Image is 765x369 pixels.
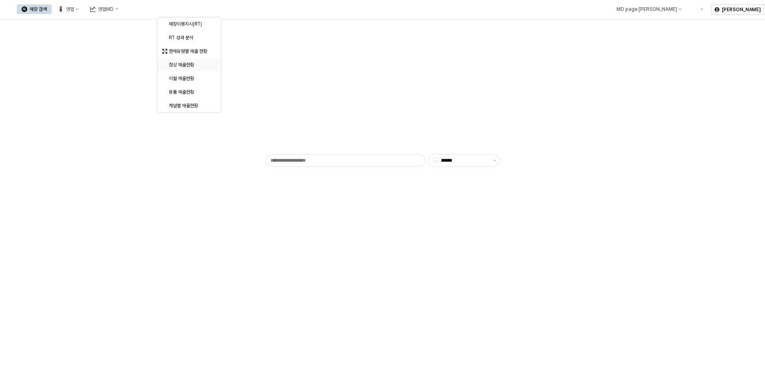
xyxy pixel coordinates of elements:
[490,154,499,166] button: 제안 사항 표시
[169,89,211,95] div: 용품 매출현황
[603,4,686,14] div: MD page 이동
[53,4,84,14] button: 영업
[722,6,761,13] p: [PERSON_NAME]
[603,4,686,14] button: MD page [PERSON_NAME]
[85,4,123,14] button: 영업MD
[169,62,211,68] div: 정상 매출현황
[169,21,211,27] div: 매장이동지시(RT)
[30,6,47,12] div: 매장 검색
[169,48,211,54] div: 판매유형별 매출 현황
[169,34,211,41] div: RT 성과 분석
[688,4,708,14] div: Menu item 6
[98,6,114,12] div: 영업MD
[66,6,74,12] div: 영업
[169,75,211,82] div: 이월 매출현황
[17,4,52,14] button: 매장 검색
[433,158,439,163] span: -
[616,6,677,12] div: MD page [PERSON_NAME]
[711,4,764,15] button: [PERSON_NAME]
[158,17,221,112] div: Select an option
[169,102,211,109] div: 채널별 매출현황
